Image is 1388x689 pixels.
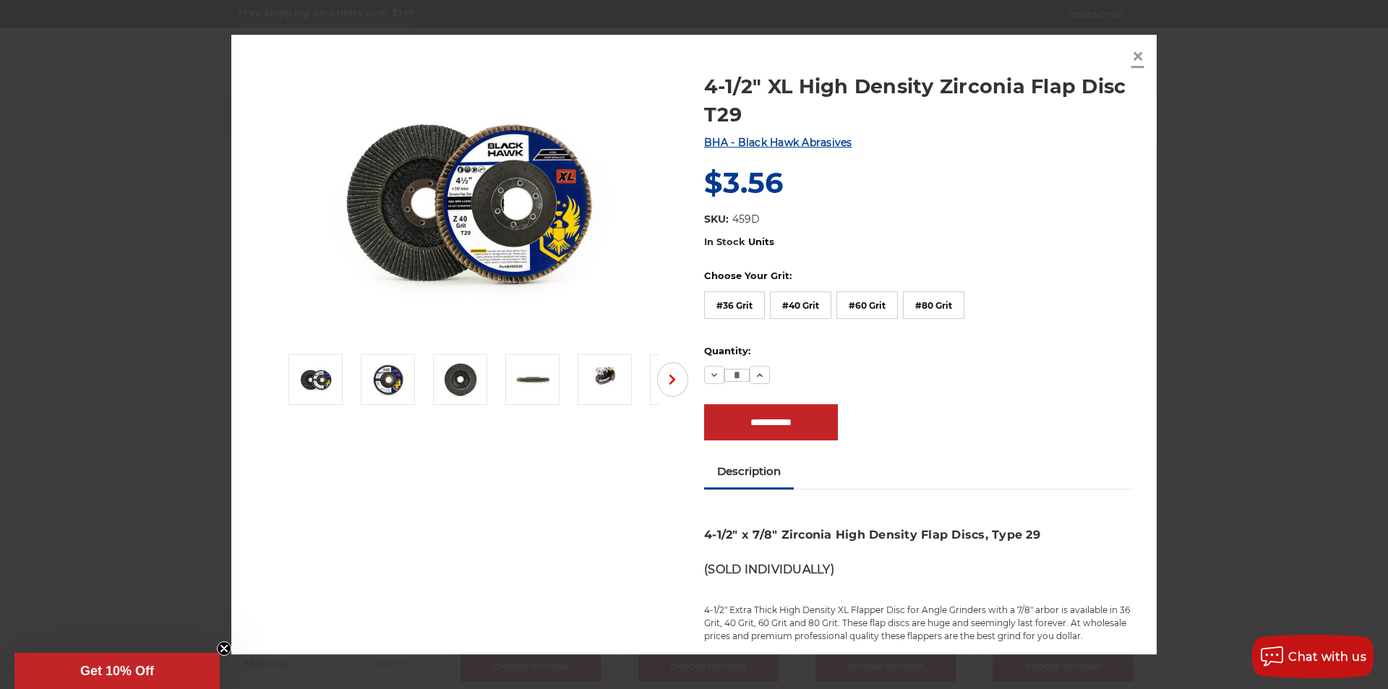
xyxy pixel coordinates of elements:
[325,57,614,346] img: 4-1/2" XL High Density Zirconia Flap Disc T29
[515,361,551,398] img: 4-1/2" XL High Density Zirconia Flap Disc T29
[704,136,852,149] a: BHA - Black Hawk Abrasives
[704,213,729,228] dt: SKU:
[704,270,1134,284] label: Choose Your Grit:
[704,526,1134,596] h3: 4-1/2" x 7/8" Zirconia High Density Flap Discs, Type 29
[748,236,774,247] span: Units
[704,236,745,247] span: In Stock
[217,641,231,656] button: Close teaser
[657,362,688,397] button: Next
[587,368,623,392] img: 4-1/2" XL High Density Zirconia Flap Disc T29
[1288,650,1366,664] span: Chat with us
[370,361,406,398] img: 4-1/2" XL High Density Zirconia Flap Disc T29
[80,664,154,678] span: Get 10% Off
[704,344,1134,359] label: Quantity:
[442,361,479,398] img: 4-1/2" XL High Density Zirconia Flap Disc T29
[704,455,794,487] a: Description
[704,72,1134,129] a: 4-1/2" XL High Density Zirconia Flap Disc T29
[298,361,334,398] img: 4-1/2" XL High Density Zirconia Flap Disc T29
[1126,45,1149,68] a: Close
[732,213,760,228] dd: 459D
[704,604,1134,643] p: 4-1/2" Extra Thick High Density XL Flapper Disc for Angle Grinders with a 7/8" arbor is available...
[704,562,834,576] strong: (SOLD INDIVIDUALLY)
[704,165,783,200] span: $3.56
[1252,635,1374,678] button: Chat with us
[1131,42,1144,70] span: ×
[14,653,220,689] div: Get 10% OffClose teaser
